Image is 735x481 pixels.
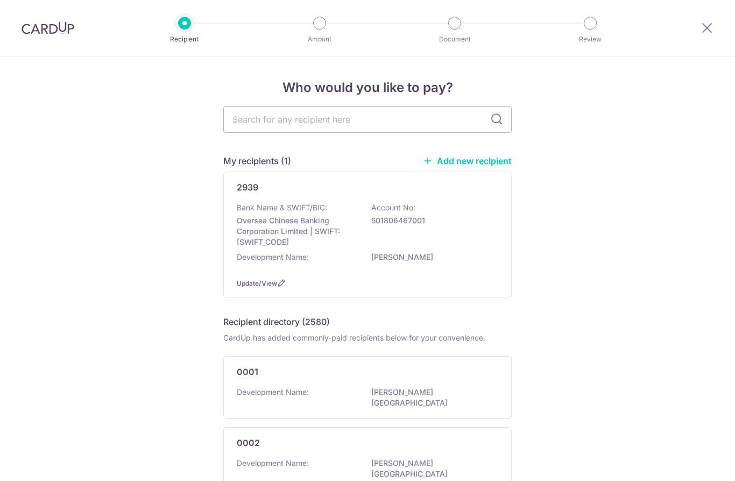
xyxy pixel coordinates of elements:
h5: My recipients (1) [223,154,291,167]
p: 0002 [237,436,260,449]
p: Recipient [145,34,224,45]
p: Document [415,34,494,45]
a: Add new recipient [423,155,512,166]
input: Search for any recipient here [223,106,512,133]
p: Review [550,34,630,45]
h5: Recipient directory (2580) [223,315,330,328]
p: 501806467001 [371,215,492,226]
p: Development Name: [237,458,309,469]
h4: Who would you like to pay? [223,78,512,97]
p: [PERSON_NAME][GEOGRAPHIC_DATA] [371,458,492,479]
p: Amount [280,34,359,45]
p: 0001 [237,365,258,378]
img: CardUp [22,22,74,34]
p: [PERSON_NAME] [371,252,492,263]
div: CardUp has added commonly-paid recipients below for your convenience. [223,333,512,343]
p: Bank Name & SWIFT/BIC: [237,202,327,213]
a: Update/View [237,279,277,287]
p: Account No: [371,202,415,213]
p: Oversea Chinese Banking Corporation Limited | SWIFT: [SWIFT_CODE] [237,215,357,247]
p: Development Name: [237,252,309,263]
p: [PERSON_NAME][GEOGRAPHIC_DATA] [371,387,492,408]
p: 2939 [237,181,258,194]
p: Development Name: [237,387,309,398]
